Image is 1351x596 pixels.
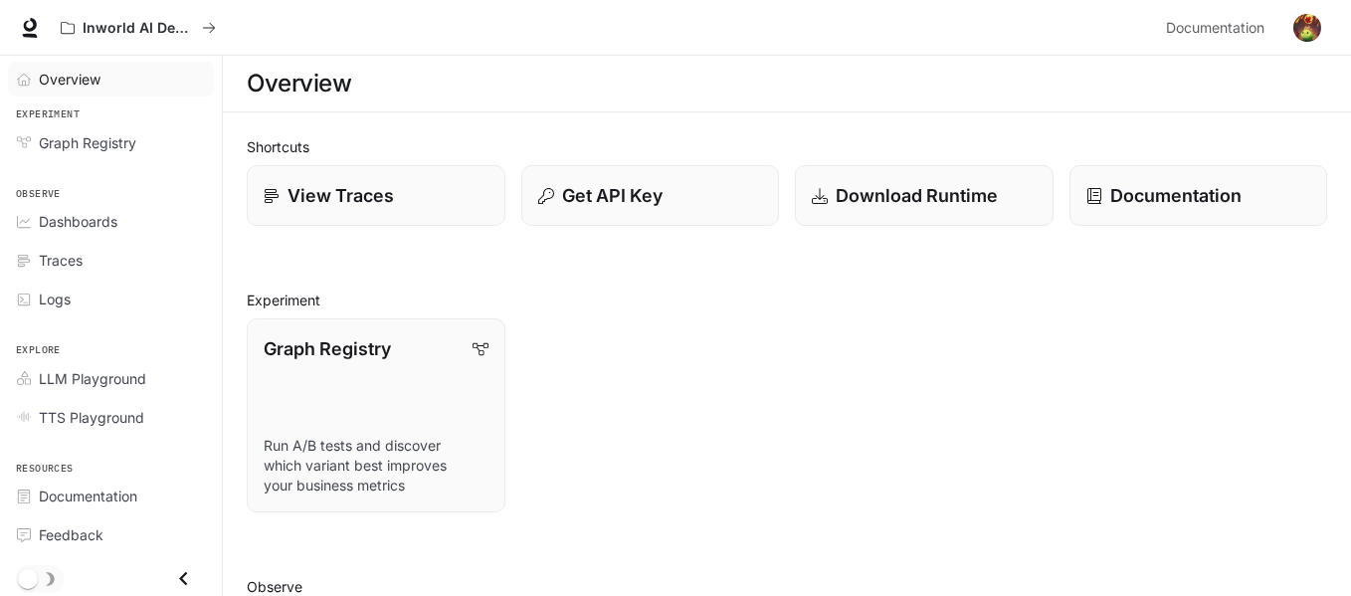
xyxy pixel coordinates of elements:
span: TTS Playground [39,407,144,428]
a: Logs [8,282,214,316]
button: All workspaces [52,8,225,48]
a: Traces [8,243,214,278]
a: Feedback [8,517,214,552]
p: Download Runtime [836,182,998,209]
span: Documentation [39,486,137,506]
p: Graph Registry [264,335,391,362]
button: User avatar [1287,8,1327,48]
h2: Shortcuts [247,136,1327,157]
a: Dashboards [8,204,214,239]
p: Get API Key [562,182,663,209]
span: Documentation [1166,16,1264,41]
span: Dark mode toggle [18,567,38,589]
span: Graph Registry [39,132,136,153]
a: Download Runtime [795,165,1054,226]
h2: Experiment [247,290,1327,310]
a: Graph RegistryRun A/B tests and discover which variant best improves your business metrics [247,318,505,512]
button: Get API Key [521,165,780,226]
p: Inworld AI Demos [83,20,194,37]
a: Graph Registry [8,125,214,160]
a: TTS Playground [8,400,214,435]
span: Feedback [39,524,103,545]
p: View Traces [288,182,394,209]
span: Dashboards [39,211,117,232]
p: Documentation [1110,182,1242,209]
a: Documentation [1158,8,1279,48]
span: LLM Playground [39,368,146,389]
h1: Overview [247,64,351,103]
p: Run A/B tests and discover which variant best improves your business metrics [264,436,488,496]
a: Documentation [1069,165,1328,226]
a: Documentation [8,479,214,513]
a: Overview [8,62,214,97]
img: User avatar [1293,14,1321,42]
span: Traces [39,250,83,271]
span: Logs [39,289,71,309]
a: View Traces [247,165,505,226]
span: Overview [39,69,100,90]
a: LLM Playground [8,361,214,396]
